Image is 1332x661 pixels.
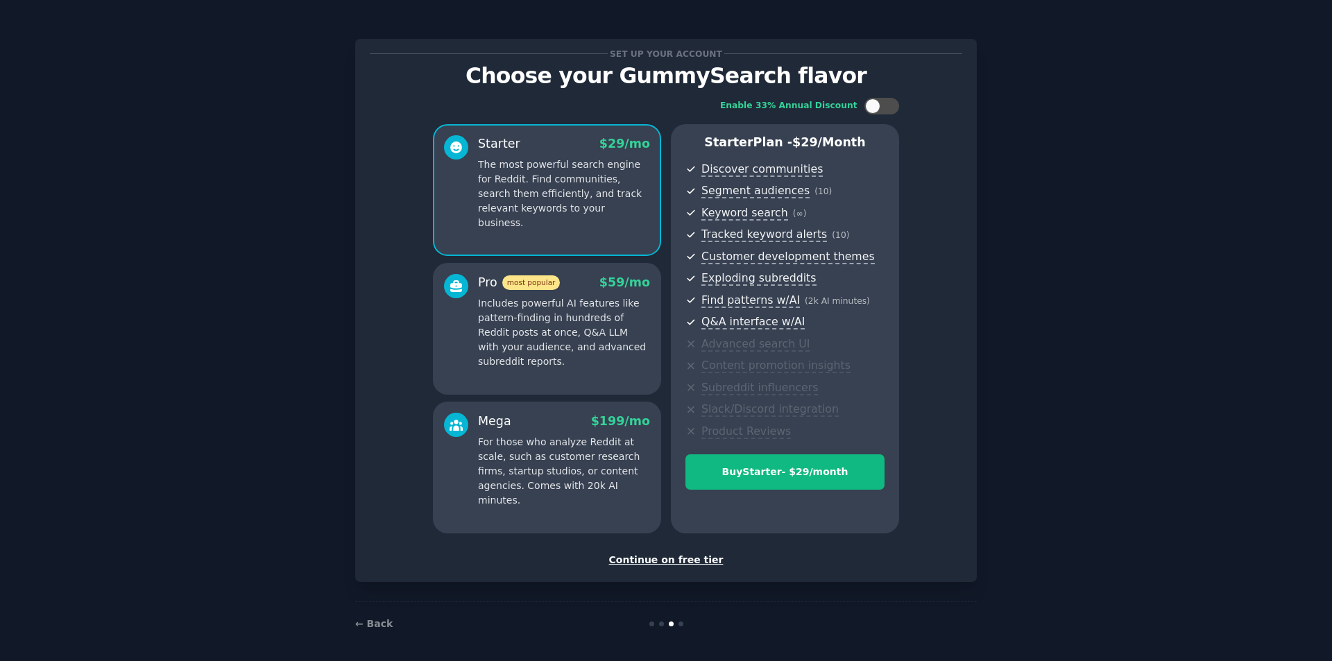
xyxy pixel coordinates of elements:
span: Find patterns w/AI [701,293,800,308]
div: Pro [478,274,560,291]
span: $ 29 /mo [599,137,650,151]
span: $ 59 /mo [599,275,650,289]
span: Q&A interface w/AI [701,315,805,329]
span: Discover communities [701,162,823,177]
span: Set up your account [608,46,725,61]
button: BuyStarter- $29/month [685,454,885,490]
span: Subreddit influencers [701,381,818,395]
span: Segment audiences [701,184,810,198]
p: For those who analyze Reddit at scale, such as customer research firms, startup studios, or conte... [478,435,650,508]
p: Choose your GummySearch flavor [370,64,962,88]
span: Keyword search [701,206,788,221]
span: ( ∞ ) [793,209,807,218]
p: The most powerful search engine for Reddit. Find communities, search them efficiently, and track ... [478,157,650,230]
span: Tracked keyword alerts [701,228,827,242]
a: ← Back [355,618,393,629]
div: Mega [478,413,511,430]
span: Exploding subreddits [701,271,816,286]
span: ( 10 ) [814,187,832,196]
div: Starter [478,135,520,153]
span: Advanced search UI [701,337,810,352]
div: Enable 33% Annual Discount [720,100,857,112]
span: Slack/Discord integration [701,402,839,417]
span: Content promotion insights [701,359,851,373]
div: Buy Starter - $ 29 /month [686,465,884,479]
span: most popular [502,275,561,290]
p: Includes powerful AI features like pattern-finding in hundreds of Reddit posts at once, Q&A LLM w... [478,296,650,369]
span: ( 10 ) [832,230,849,240]
span: $ 29 /month [792,135,866,149]
span: Customer development themes [701,250,875,264]
p: Starter Plan - [685,134,885,151]
div: Continue on free tier [370,553,962,567]
span: ( 2k AI minutes ) [805,296,870,306]
span: $ 199 /mo [591,414,650,428]
span: Product Reviews [701,424,791,439]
